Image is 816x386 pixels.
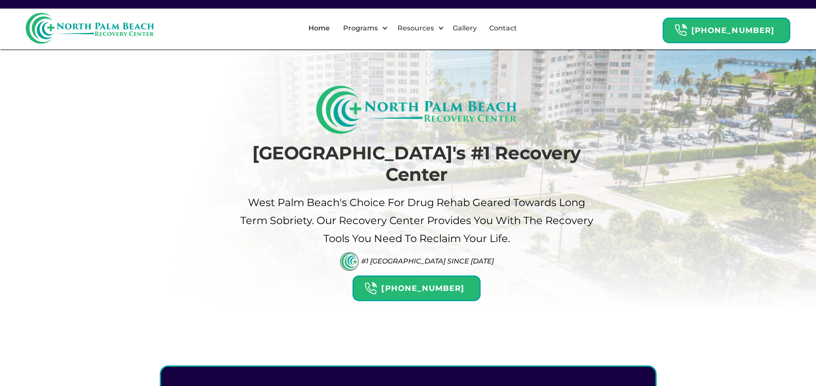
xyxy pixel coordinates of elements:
div: Resources [395,23,436,33]
h1: [GEOGRAPHIC_DATA]'s #1 Recovery Center [239,142,595,186]
img: Header Calendar Icons [674,24,687,37]
div: Programs [336,15,390,42]
a: Gallery [448,15,482,42]
strong: [PHONE_NUMBER] [691,26,774,35]
p: West palm beach's Choice For drug Rehab Geared Towards Long term sobriety. Our Recovery Center pr... [239,194,595,248]
div: Programs [341,23,380,33]
img: North Palm Beach Recovery Logo (Rectangle) [316,86,517,134]
div: #1 [GEOGRAPHIC_DATA] Since [DATE] [361,257,494,265]
img: Header Calendar Icons [364,282,377,295]
a: Contact [484,15,522,42]
a: Header Calendar Icons[PHONE_NUMBER] [353,271,480,301]
a: Home [303,15,335,42]
strong: [PHONE_NUMBER] [381,284,464,293]
div: Resources [390,15,446,42]
a: Header Calendar Icons[PHONE_NUMBER] [663,13,790,43]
